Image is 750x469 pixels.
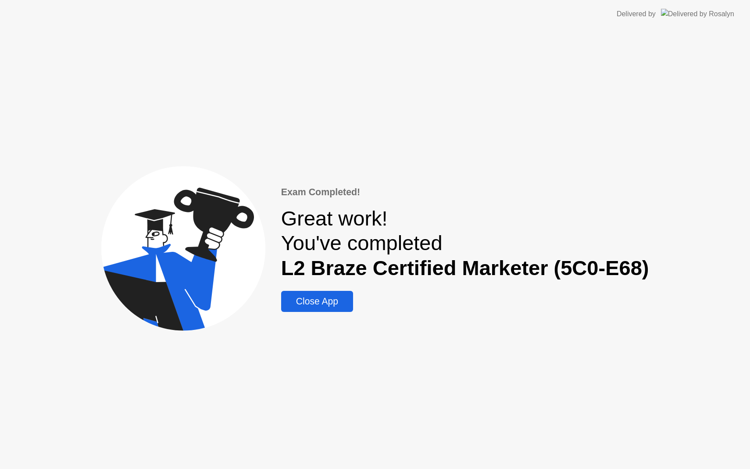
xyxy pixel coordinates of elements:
[284,296,350,307] div: Close App
[617,9,656,19] div: Delivered by
[281,185,649,199] div: Exam Completed!
[281,291,353,312] button: Close App
[281,256,649,279] b: L2 Braze Certified Marketer (5C0-E68)
[281,206,649,280] div: Great work! You've completed
[661,9,734,19] img: Delivered by Rosalyn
